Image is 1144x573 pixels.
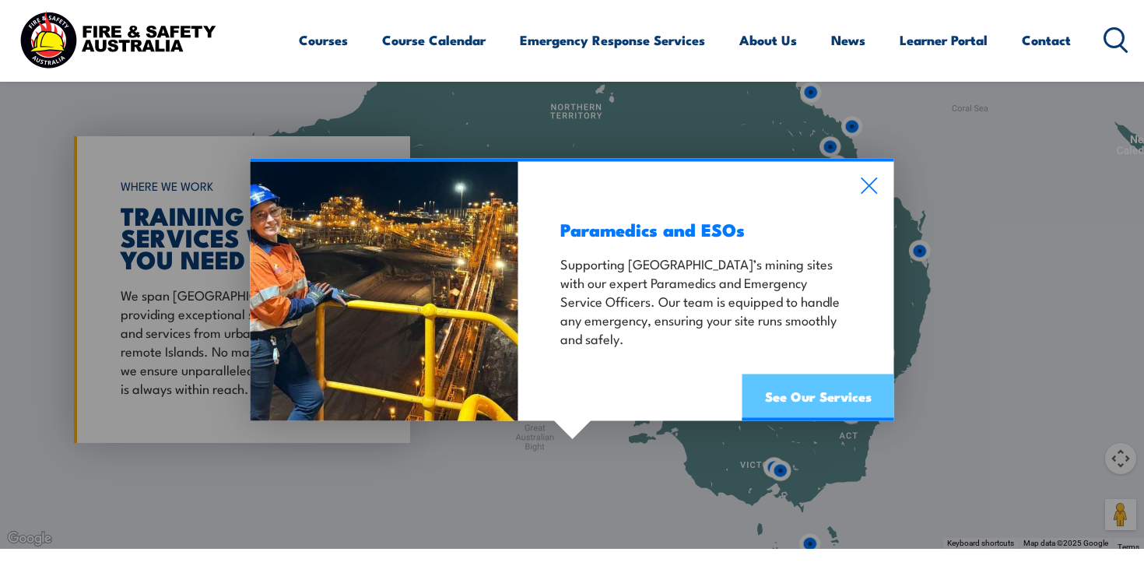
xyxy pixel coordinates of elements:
a: Course Calendar [382,19,486,61]
p: Supporting [GEOGRAPHIC_DATA]’s mining sites with our expert Paramedics and Emergency Service Offi... [560,253,851,346]
a: See Our Services [742,374,894,420]
h3: Paramedics and ESOs [560,220,851,237]
a: Emergency Response Services [520,19,705,61]
a: Contact [1022,19,1071,61]
a: Courses [299,19,348,61]
a: About Us [739,19,797,61]
a: Learner Portal [900,19,988,61]
a: News [831,19,865,61]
